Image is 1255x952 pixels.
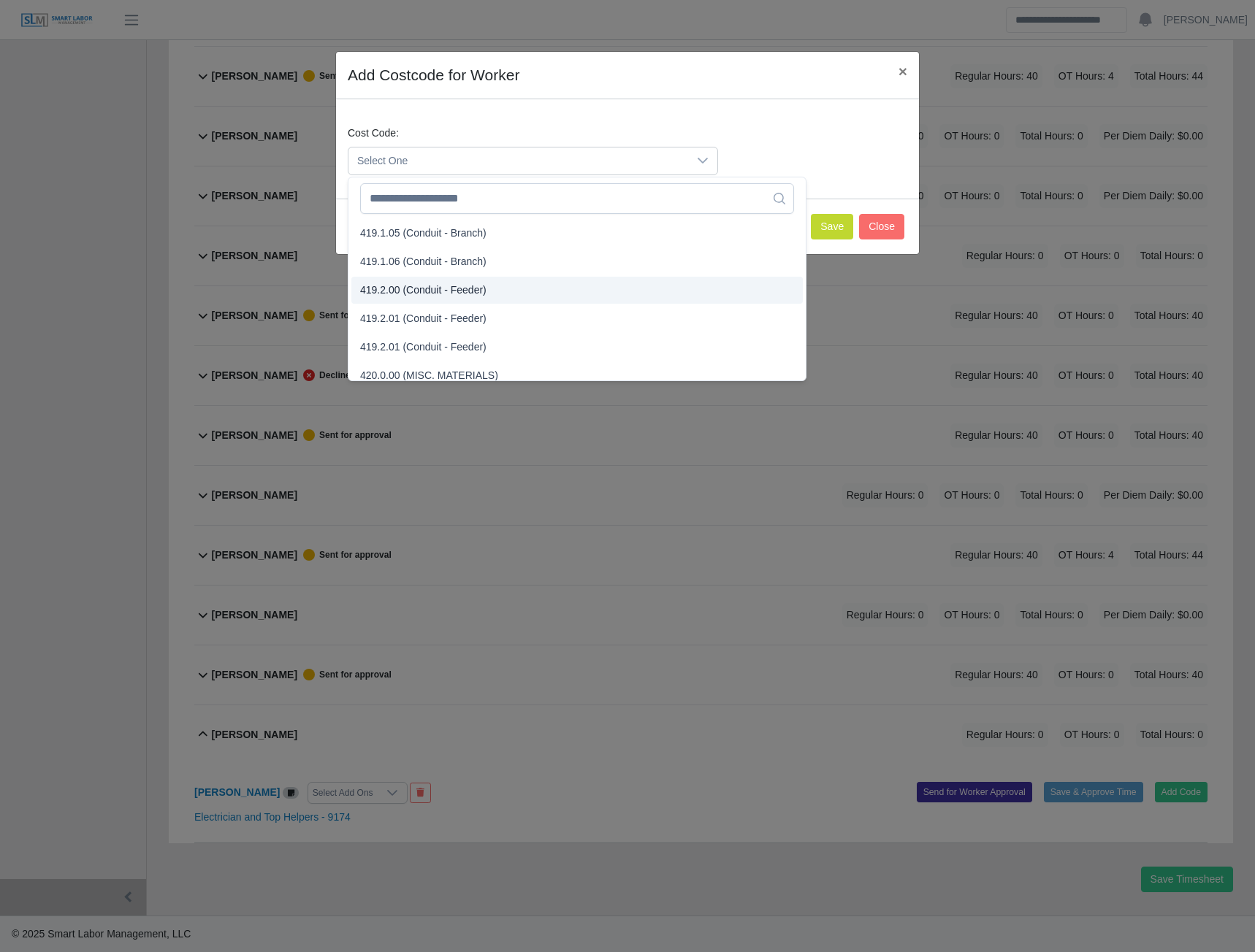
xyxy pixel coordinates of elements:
span: Select One [348,147,688,174]
label: Cost Code: [348,126,399,141]
span: 419.1.05 (Conduit - Branch) [360,226,487,241]
button: Close [859,214,904,239]
span: 420.0.00 (MISC. MATERIALS) [360,368,498,383]
li: 420.0.00 (MISC. MATERIALS) [351,362,803,389]
span: × [899,63,907,80]
button: Close [887,52,919,91]
span: 419.2.01 (Conduit - Feeder) [360,339,487,355]
span: 419.2.01 (Conduit - Feeder) [360,311,487,326]
button: Save [811,214,853,239]
li: 419.2.00 (Conduit - Feeder) [351,277,803,304]
span: 419.2.00 (Conduit - Feeder) [360,283,487,298]
span: 419.1.06 (Conduit - Branch) [360,254,487,269]
li: 419.1.05 (Conduit - Branch) [351,220,803,247]
h4: Add Costcode for Worker [348,64,519,87]
li: 419.2.01 (Conduit - Feeder) [351,305,803,332]
li: 419.2.01 (Conduit - Feeder) [351,334,803,361]
li: 419.1.06 (Conduit - Branch) [351,248,803,275]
